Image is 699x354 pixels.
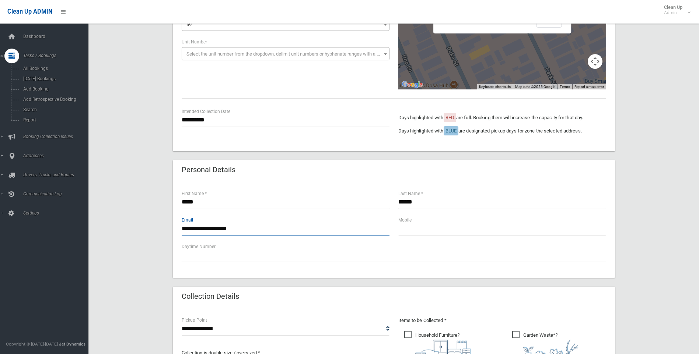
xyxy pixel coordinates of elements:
[21,34,94,39] span: Dashboard
[445,128,457,134] span: BLUE
[398,113,606,122] p: Days highlighted with are full. Booking them will increase the capacity for that day.
[186,51,392,57] span: Select the unit number from the dropdown, delimit unit numbers or hyphenate ranges with a comma
[400,80,424,89] img: Google
[184,20,388,30] span: 69
[21,117,88,123] span: Report
[7,8,52,15] span: Clean Up ADMIN
[588,54,602,69] button: Map camera controls
[173,163,244,177] header: Personal Details
[398,316,606,325] p: Items to be Collected *
[515,85,555,89] span: Map data ©2025 Google
[6,341,58,347] span: Copyright © [DATE]-[DATE]
[59,341,85,347] strong: Jet Dynamics
[173,289,248,304] header: Collection Details
[21,53,94,58] span: Tasks / Bookings
[21,97,88,102] span: Add Retrospective Booking
[664,10,682,15] small: Admin
[182,18,389,31] span: 69
[398,127,606,135] p: Days highlighted with are designated pickup days for zone the selected address.
[21,66,88,71] span: All Bookings
[21,191,94,197] span: Communication Log
[21,210,94,216] span: Settings
[21,76,88,81] span: [DATE] Bookings
[445,115,454,120] span: RED
[574,85,604,89] a: Report a map error
[186,22,192,27] span: 69
[560,85,570,89] a: Terms (opens in new tab)
[479,84,511,89] button: Keyboard shortcuts
[21,86,88,92] span: Add Booking
[21,153,94,158] span: Addresses
[400,80,424,89] a: Open this area in Google Maps (opens a new window)
[660,4,690,15] span: Clean Up
[21,134,94,139] span: Booking Collection Issues
[21,172,94,177] span: Drivers, Trucks and Routes
[21,107,88,112] span: Search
